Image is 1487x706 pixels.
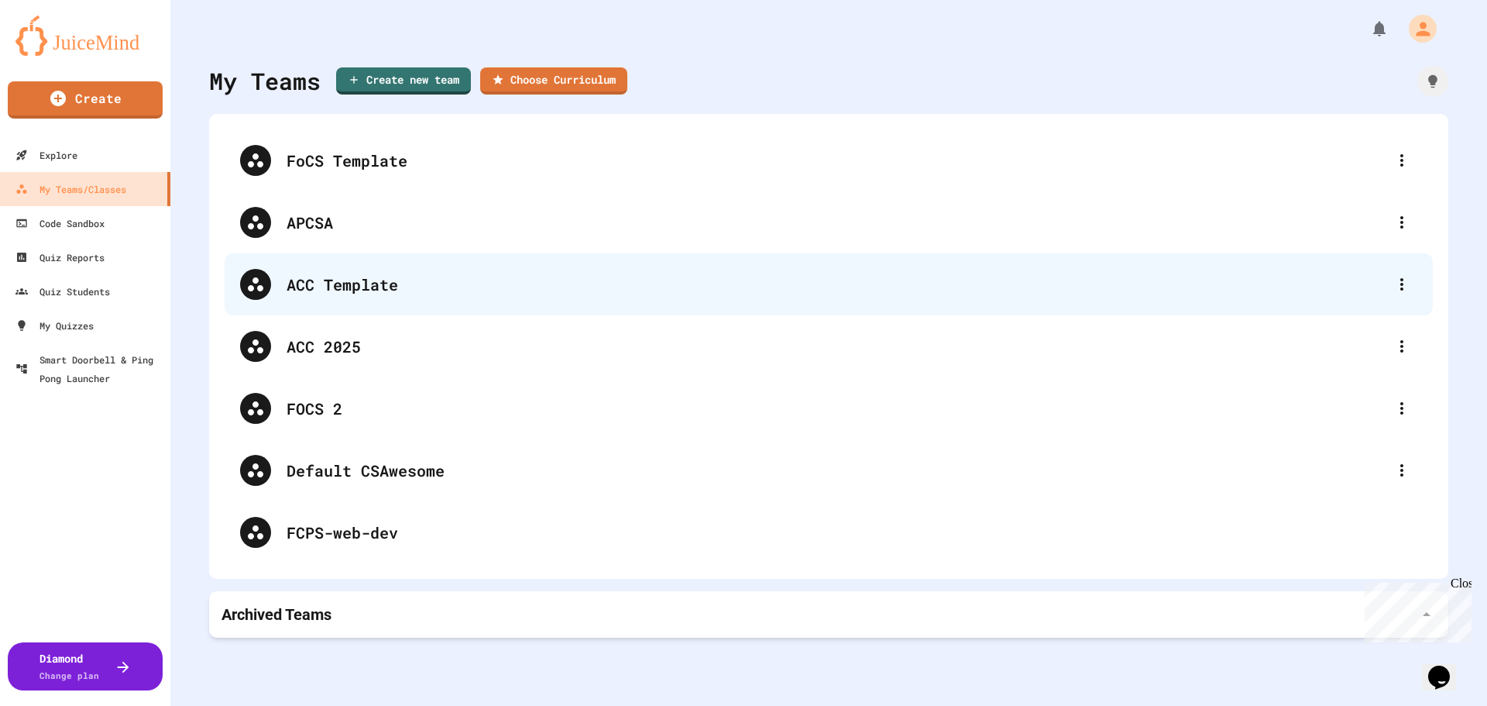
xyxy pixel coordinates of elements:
div: ACC Template [287,273,1386,296]
div: FOCS 2 [225,377,1433,439]
div: My Teams/Classes [15,180,126,198]
div: FOCS 2 [287,397,1386,420]
img: logo-orange.svg [15,15,155,56]
div: APCSA [287,211,1386,234]
div: My Account [1393,11,1441,46]
button: DiamondChange plan [8,642,163,691]
div: Chat with us now!Close [6,6,107,98]
div: My Teams [209,64,321,98]
div: APCSA [225,191,1433,253]
div: FCPS-web-dev [225,501,1433,563]
div: FCPS-web-dev [287,521,1417,544]
div: Diamond [39,650,99,683]
div: Default CSAwesome [225,439,1433,501]
div: Quiz Reports [15,248,105,267]
div: Explore [15,146,77,164]
div: How it works [1417,66,1448,97]
div: My Notifications [1341,15,1393,42]
iframe: chat widget [1358,577,1472,642]
div: Code Sandbox [15,214,105,232]
div: ACC 2025 [225,315,1433,377]
div: Smart Doorbell & Ping Pong Launcher [15,350,164,387]
div: FoCS Template [225,129,1433,191]
p: Archived Teams [222,604,331,625]
div: Quiz Students [15,282,110,301]
a: Choose Curriculum [480,67,627,95]
span: Change plan [39,670,99,681]
div: ACC Template [225,253,1433,315]
iframe: chat widget [1422,644,1472,691]
div: Default CSAwesome [287,459,1386,482]
a: Create new team [336,67,471,95]
a: Create [8,81,163,119]
div: ACC 2025 [287,335,1386,358]
div: FoCS Template [287,149,1386,172]
div: My Quizzes [15,316,94,335]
